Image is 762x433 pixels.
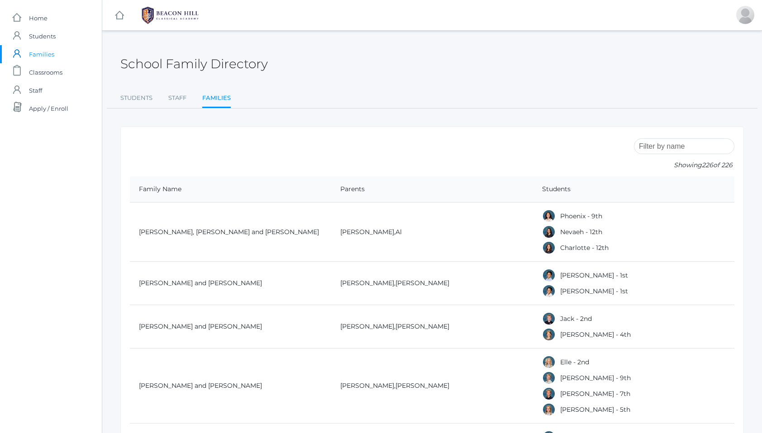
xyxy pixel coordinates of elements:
[395,228,402,236] a: Al
[395,322,449,330] a: [PERSON_NAME]
[560,244,609,252] a: Charlotte - 12th
[130,176,331,202] th: Family Name
[29,9,48,27] span: Home
[168,89,186,107] a: Staff
[542,225,556,239] div: Nevaeh Abdulla
[702,161,713,169] span: 226
[542,403,556,416] div: Paige Albanese
[560,390,630,398] a: [PERSON_NAME] - 7th
[139,381,262,390] a: [PERSON_NAME] and [PERSON_NAME]
[331,305,533,348] td: ,
[139,228,319,236] a: [PERSON_NAME], [PERSON_NAME] and [PERSON_NAME]
[340,381,394,390] a: [PERSON_NAME]
[29,81,42,99] span: Staff
[202,89,231,108] a: Families
[560,287,628,295] a: [PERSON_NAME] - 1st
[139,322,262,330] a: [PERSON_NAME] and [PERSON_NAME]
[29,63,62,81] span: Classrooms
[560,212,602,220] a: Phoenix - 9th
[340,322,394,330] a: [PERSON_NAME]
[542,284,556,298] div: Grayson Abrea
[29,45,54,63] span: Families
[395,381,449,390] a: [PERSON_NAME]
[29,99,68,118] span: Apply / Enroll
[139,279,262,287] a: [PERSON_NAME] and [PERSON_NAME]
[533,176,734,202] th: Students
[542,387,556,400] div: Cole Albanese
[542,268,556,282] div: Dominic Abrea
[560,271,628,279] a: [PERSON_NAME] - 1st
[542,371,556,385] div: Logan Albanese
[136,4,204,27] img: 1_BHCALogos-05.png
[331,262,533,305] td: ,
[120,89,152,107] a: Students
[634,160,734,170] p: Showing of 226
[560,358,589,366] a: Elle - 2nd
[120,57,268,71] h2: School Family Directory
[340,228,394,236] a: [PERSON_NAME]
[331,348,533,424] td: ,
[634,138,734,154] input: Filter by name
[542,355,556,369] div: Elle Albanese
[560,330,631,339] a: [PERSON_NAME] - 4th
[395,279,449,287] a: [PERSON_NAME]
[560,228,602,236] a: Nevaeh - 12th
[542,209,556,223] div: Phoenix Abdulla
[542,312,556,325] div: Jack Adams
[542,241,556,254] div: Charlotte Abdulla
[560,374,631,382] a: [PERSON_NAME] - 9th
[331,176,533,202] th: Parents
[560,405,630,414] a: [PERSON_NAME] - 5th
[331,202,533,262] td: ,
[736,6,754,24] div: Peter Dishchekenian
[560,315,592,323] a: Jack - 2nd
[340,279,394,287] a: [PERSON_NAME]
[542,328,556,341] div: Amelia Adams
[29,27,56,45] span: Students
